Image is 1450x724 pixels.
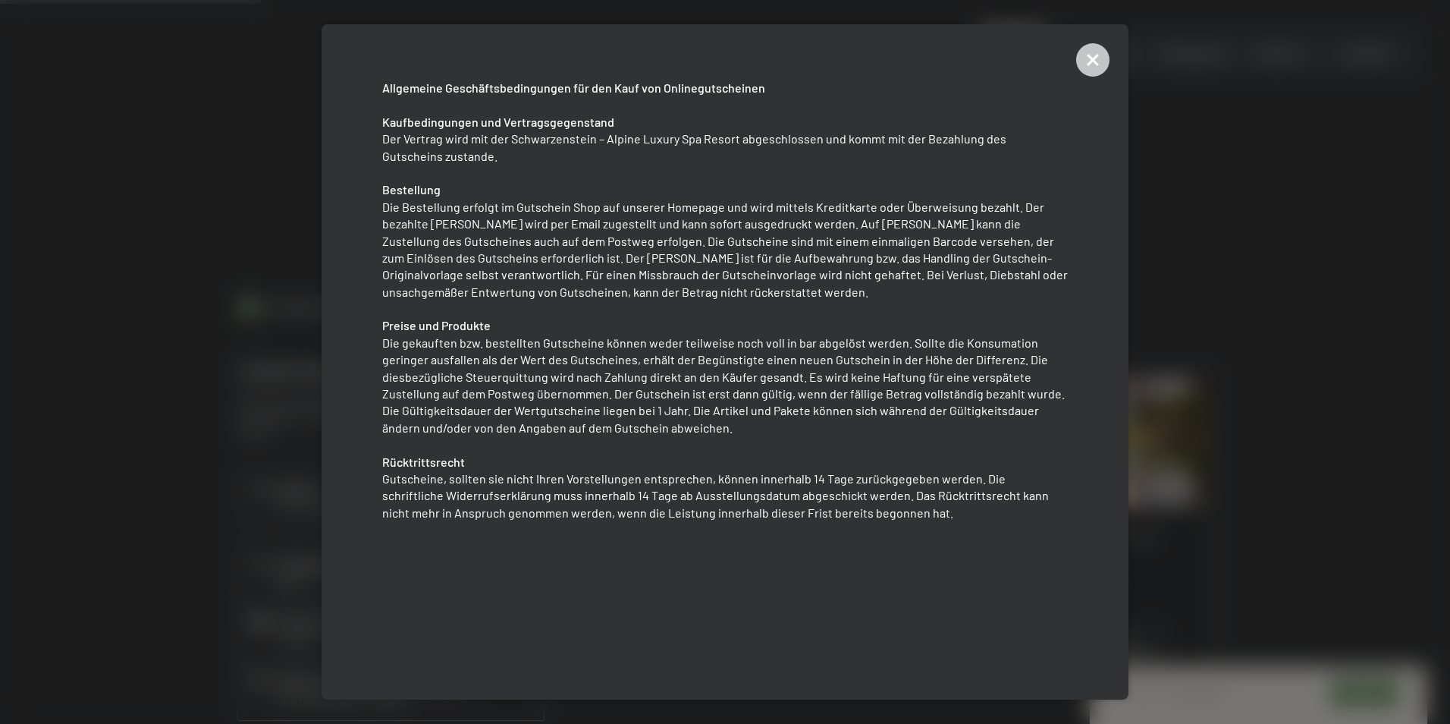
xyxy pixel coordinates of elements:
span: Die Bestellung erfolgt im Gutschein Shop auf unserer Homepage und wird mittels Kreditkarte oder Ü... [382,200,1068,299]
span: Bestellung [382,182,441,197]
span: Der Vertrag wird mit der Schwarzenstein – Alpine Luxury Spa Resort abgeschlossen und kommt mit de... [382,131,1006,162]
span: Die gekauften bzw. bestellten Gutscheine können weder teilweise noch voll in bar abgelöst werden.... [382,335,1065,435]
span: Preise und Produkte [382,318,491,332]
strong: Allgemeine Geschäftsbedingungen für den Kauf von Onlinegutscheinen [382,80,765,95]
span: Kaufbedingungen und Vertragsgegenstand [382,115,614,129]
span: Rücktrittsrecht [382,455,465,469]
span: Gutscheine, sollten sie nicht Ihren Vorstellungen entsprechen, können innerhalb 14 Tage zurückgeg... [382,471,1049,520]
